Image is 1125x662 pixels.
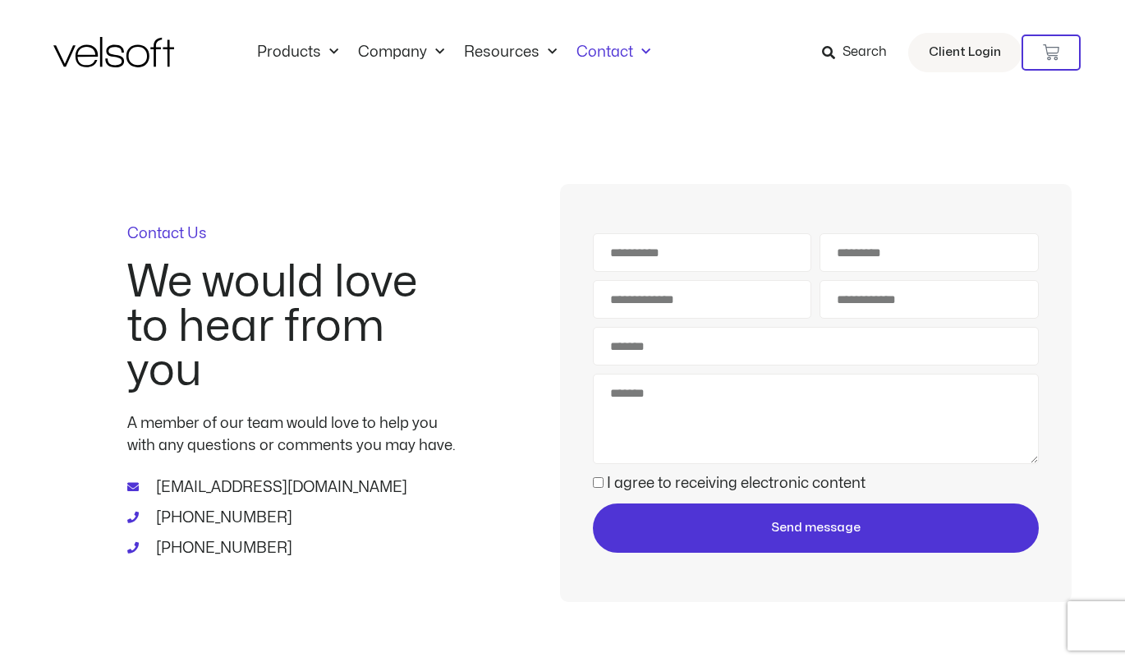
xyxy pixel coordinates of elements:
a: Client Login [908,33,1022,72]
span: [PHONE_NUMBER] [152,537,292,559]
a: ResourcesMenu Toggle [454,44,567,62]
span: [EMAIL_ADDRESS][DOMAIN_NAME] [152,476,407,499]
img: Velsoft Training Materials [53,37,174,67]
span: [PHONE_NUMBER] [152,507,292,529]
p: A member of our team would love to help you with any questions or comments you may have. [127,412,456,457]
span: Search [843,42,887,63]
a: CompanyMenu Toggle [348,44,454,62]
a: ProductsMenu Toggle [247,44,348,62]
p: Contact Us [127,227,456,241]
a: ContactMenu Toggle [567,44,660,62]
a: [EMAIL_ADDRESS][DOMAIN_NAME] [127,476,456,499]
a: Search [822,39,898,67]
span: Send message [771,518,861,538]
span: Client Login [929,42,1001,63]
button: Send message [593,503,1039,553]
label: I agree to receiving electronic content [607,476,866,490]
nav: Menu [247,44,660,62]
h2: We would love to hear from you [127,260,456,393]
